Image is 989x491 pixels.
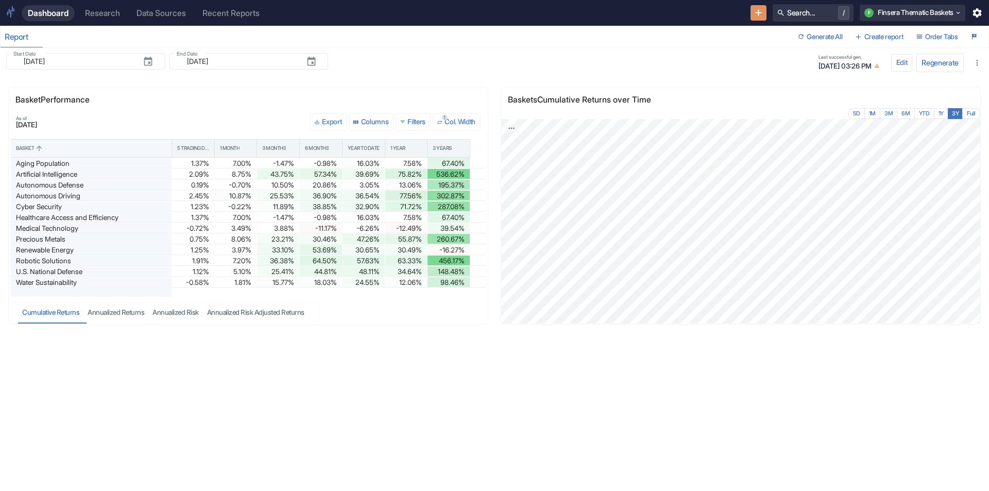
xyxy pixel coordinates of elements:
div: Annualized Risk Adjusted Returns [207,308,304,317]
div: 57.34% [305,169,337,179]
div: Cumulative Returns [22,308,79,317]
div: 63.33% [390,256,422,266]
div: 71.72% [390,201,422,212]
div: 67.40% [433,158,465,168]
div: 1.37% [177,212,209,223]
button: 5D [848,108,864,119]
div: -16.27% [433,245,465,255]
span: [DATE] [16,122,37,129]
div: 7.00% [220,212,252,223]
div: 67.40% [433,212,465,223]
a: Export; Press ENTER to open [506,124,517,133]
div: 15.77% [262,277,294,287]
div: U.S. National Defense [16,266,166,277]
input: yyyy-mm-dd [181,55,298,67]
div: 456.17% [433,256,465,266]
div: Robotic Solutions [16,256,166,266]
div: Annualized Risk [152,308,199,317]
div: Precious Metals [16,234,166,244]
div: -12.49% [390,223,422,233]
a: Research [79,5,126,21]
a: Data Sources [130,5,192,21]
div: 38.85% [305,201,337,212]
div: Research [85,8,120,18]
div: F [864,8,874,18]
div: 36.54% [348,191,380,201]
button: YTD [914,108,934,119]
div: 18.03% [305,277,337,287]
div: 7.20% [220,256,252,266]
div: 39.54% [433,223,465,233]
div: 302.87% [433,191,465,201]
button: Select columns [349,113,394,131]
input: yyyy-mm-dd [18,55,134,67]
div: 30.46% [305,234,337,244]
button: config [891,54,913,72]
div: Aging Population [16,158,166,168]
button: FFinsera Thematic Baskets [860,5,965,21]
div: 0.19% [177,180,209,190]
div: Medical Technology [16,223,166,233]
div: 260.67% [433,234,465,244]
div: -0.58% [177,277,209,287]
span: As of [16,116,37,121]
div: -0.98% [305,158,337,168]
div: 10.50% [262,180,294,190]
div: 6 Months [305,145,329,152]
a: Recent Reports [196,5,266,21]
div: 3.05% [348,180,380,190]
div: Healthcare Access and Efficiency [16,212,166,223]
div: 25.53% [262,191,294,201]
button: 1Y [934,108,948,119]
button: Regenerate [916,54,964,72]
label: Start Date [13,50,36,58]
div: 8.75% [220,169,252,179]
div: Autonomous Driving [16,191,166,201]
button: 1Col. Width [433,113,481,131]
div: 11.89% [262,201,294,212]
div: 75.82% [390,169,422,179]
p: Baskets Cumulative Returns over Time [508,94,667,106]
div: 12.06% [390,277,422,287]
div: Recent Reports [202,8,260,18]
button: Sort [35,144,44,153]
div: -1.47% [262,158,294,168]
button: Create report [851,29,908,45]
div: 25.41% [262,266,294,277]
div: 1.81% [220,277,252,287]
div: 3 Years [433,145,452,152]
div: 287.08% [433,201,465,212]
div: Annualized Returns [88,308,144,317]
div: -0.70% [220,180,252,190]
div: -0.22% [220,201,252,212]
div: 32.90% [348,201,380,212]
div: 1 Month [220,145,240,152]
div: 7.58% [390,158,422,168]
div: 1.25% [177,245,209,255]
button: Launch Tour [967,29,982,45]
div: 1.37% [177,158,209,168]
button: Search.../ [773,4,854,22]
div: 16.03% [348,158,380,168]
div: 53.69% [305,245,337,255]
span: Last successful gen. [819,55,882,59]
div: 148.48% [433,266,465,277]
div: 20.86% [305,180,337,190]
div: 7.00% [220,158,252,168]
div: dashboard tabs [1,26,794,47]
button: 3Y [948,108,963,119]
div: 2.09% [177,169,209,179]
button: 6M [897,108,914,119]
p: Basket Performance [15,94,106,106]
div: 39.69% [348,169,380,179]
div: 3 Months [262,145,286,152]
div: Data Sources [137,8,186,18]
div: Water Sustainability [16,277,166,287]
div: 0.75% [177,234,209,244]
div: 1 Year [390,145,405,152]
div: Renewable Energy [16,245,166,255]
div: 64.50% [305,256,337,266]
div: 13.06% [390,180,422,190]
div: 10.87% [220,191,252,201]
div: 5.10% [220,266,252,277]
